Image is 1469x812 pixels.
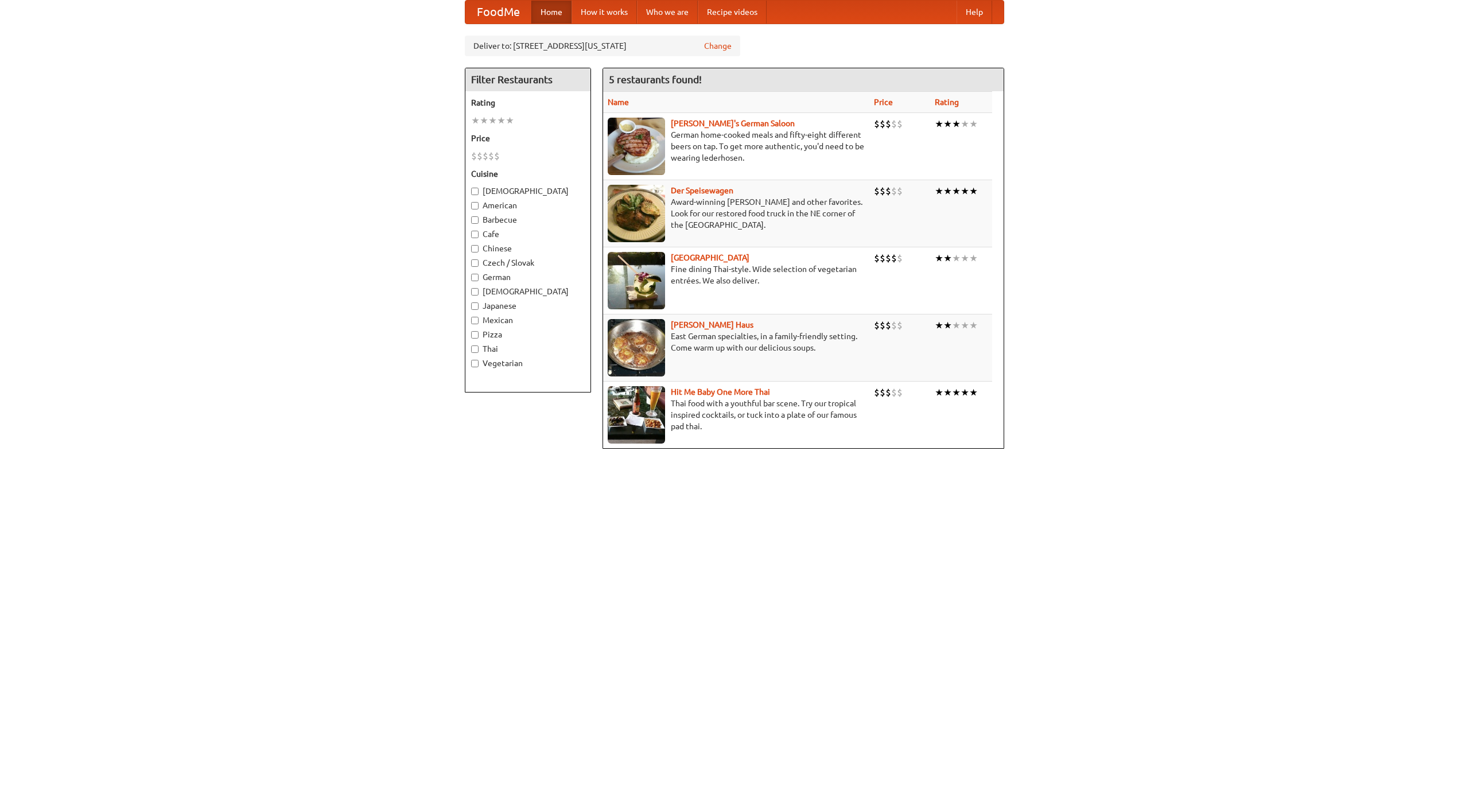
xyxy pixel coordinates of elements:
li: $ [874,252,880,265]
img: speisewagen.jpg [608,185,665,242]
li: $ [897,386,903,399]
li: ★ [935,386,943,399]
li: ★ [961,252,969,265]
a: Hit Me Baby One More Thai [671,387,770,397]
li: ★ [506,114,514,127]
label: Mexican [471,314,585,326]
li: $ [885,252,891,265]
li: ★ [943,185,952,197]
input: Thai [471,345,479,353]
li: ★ [969,386,978,399]
li: $ [885,319,891,332]
li: $ [874,185,880,197]
li: $ [891,185,897,197]
input: Czech / Slovak [471,259,479,267]
li: $ [488,150,494,162]
li: $ [891,319,897,332]
a: Price [874,98,893,107]
li: $ [885,185,891,197]
label: American [471,200,585,211]
li: ★ [943,252,952,265]
li: $ [897,319,903,332]
li: $ [471,150,477,162]
input: [DEMOGRAPHIC_DATA] [471,288,479,296]
li: $ [880,386,885,399]
b: [PERSON_NAME]'s German Saloon [671,119,795,128]
li: ★ [935,185,943,197]
label: Barbecue [471,214,585,226]
input: Vegetarian [471,360,479,367]
label: Japanese [471,300,585,312]
li: $ [880,252,885,265]
p: Thai food with a youthful bar scene. Try our tropical inspired cocktails, or tuck into a plate of... [608,398,865,432]
li: ★ [488,114,497,127]
img: kohlhaus.jpg [608,319,665,376]
p: Fine dining Thai-style. Wide selection of vegetarian entrées. We also deliver. [608,263,865,286]
a: [GEOGRAPHIC_DATA] [671,253,749,262]
li: $ [897,185,903,197]
label: Thai [471,343,585,355]
li: $ [880,319,885,332]
a: How it works [572,1,637,24]
label: Chinese [471,243,585,254]
li: ★ [952,118,961,130]
li: ★ [952,386,961,399]
label: Czech / Slovak [471,257,585,269]
input: German [471,274,479,281]
div: Deliver to: [STREET_ADDRESS][US_STATE] [465,36,740,56]
input: Mexican [471,317,479,324]
li: ★ [952,252,961,265]
h5: Rating [471,97,585,108]
li: $ [494,150,500,162]
li: $ [874,118,880,130]
li: $ [897,252,903,265]
li: $ [885,118,891,130]
li: $ [885,386,891,399]
li: ★ [471,114,480,127]
li: ★ [480,114,488,127]
li: $ [891,252,897,265]
li: ★ [935,118,943,130]
img: satay.jpg [608,252,665,309]
li: $ [891,118,897,130]
a: Recipe videos [698,1,767,24]
li: ★ [969,319,978,332]
li: ★ [935,319,943,332]
a: Who we are [637,1,698,24]
li: ★ [969,252,978,265]
label: [DEMOGRAPHIC_DATA] [471,185,585,197]
li: $ [483,150,488,162]
a: FoodMe [465,1,531,24]
li: ★ [969,185,978,197]
li: $ [880,185,885,197]
a: Rating [935,98,959,107]
ng-pluralize: 5 restaurants found! [609,74,702,85]
li: $ [880,118,885,130]
a: Der Speisewagen [671,186,733,195]
li: ★ [961,319,969,332]
a: [PERSON_NAME] Haus [671,320,753,329]
li: $ [874,386,880,399]
li: $ [477,150,483,162]
label: Pizza [471,329,585,340]
img: babythai.jpg [608,386,665,444]
li: ★ [961,386,969,399]
input: American [471,202,479,209]
input: Japanese [471,302,479,310]
li: ★ [952,185,961,197]
p: East German specialties, in a family-friendly setting. Come warm up with our delicious soups. [608,331,865,353]
h4: Filter Restaurants [465,68,590,91]
a: Change [704,40,732,52]
a: Help [957,1,992,24]
input: Pizza [471,331,479,339]
li: ★ [943,386,952,399]
label: German [471,271,585,283]
input: [DEMOGRAPHIC_DATA] [471,188,479,195]
p: Award-winning [PERSON_NAME] and other favorites. Look for our restored food truck in the NE corne... [608,196,865,231]
label: Vegetarian [471,358,585,369]
a: Home [531,1,572,24]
